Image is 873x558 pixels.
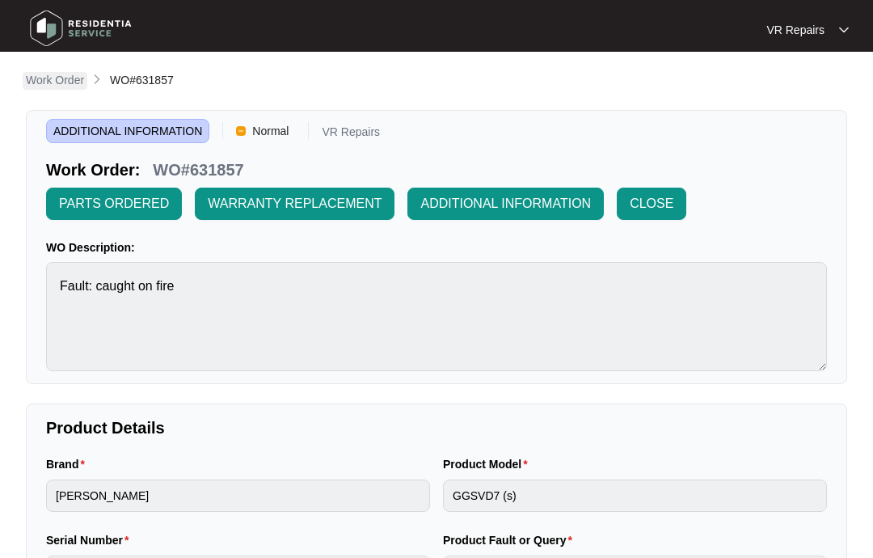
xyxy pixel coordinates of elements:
p: Work Order [26,72,84,88]
span: ADDITIONAL INFORMATION [46,119,209,143]
input: Brand [46,480,430,512]
img: residentia service logo [24,4,137,53]
a: Work Order [23,72,87,90]
label: Serial Number [46,532,135,548]
button: CLOSE [617,188,686,220]
button: PARTS ORDERED [46,188,182,220]
p: VR Repairs [322,126,380,143]
textarea: Fault: caught on fire [46,262,827,371]
span: WO#631857 [110,74,174,87]
img: dropdown arrow [839,26,849,34]
span: ADDITIONAL INFORMATION [420,194,591,213]
img: chevron-right [91,73,103,86]
button: ADDITIONAL INFORMATION [407,188,604,220]
span: CLOSE [630,194,673,213]
p: WO Description: [46,239,827,256]
label: Product Fault or Query [443,532,579,548]
span: WARRANTY REPLACEMENT [208,194,382,213]
span: Normal [246,119,295,143]
img: Vercel Logo [236,126,246,136]
span: PARTS ORDERED [59,194,169,213]
input: Product Model [443,480,827,512]
label: Brand [46,456,91,472]
p: Product Details [46,416,827,439]
p: VR Repairs [766,22,824,38]
p: Work Order: [46,159,140,181]
label: Product Model [443,456,534,472]
p: WO#631857 [153,159,243,181]
button: WARRANTY REPLACEMENT [195,188,394,220]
